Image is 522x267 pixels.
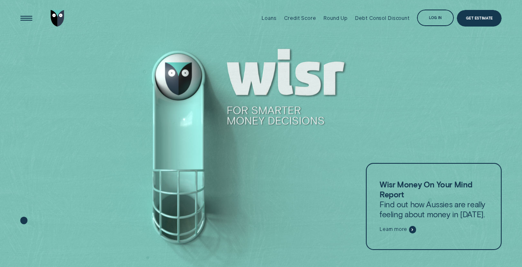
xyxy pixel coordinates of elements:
[366,163,502,250] a: Wisr Money On Your Mind ReportFind out how Aussies are really feeling about money in [DATE].Learn...
[284,15,316,21] div: Credit Score
[323,15,348,21] div: Round Up
[380,180,472,199] strong: Wisr Money On Your Mind Report
[18,10,34,27] button: Open Menu
[51,10,64,27] img: Wisr
[380,180,488,219] p: Find out how Aussies are really feeling about money in [DATE].
[457,10,502,27] a: Get Estimate
[262,15,276,21] div: Loans
[380,226,407,233] span: Learn more
[417,10,453,26] button: Log in
[355,15,409,21] div: Debt Consol Discount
